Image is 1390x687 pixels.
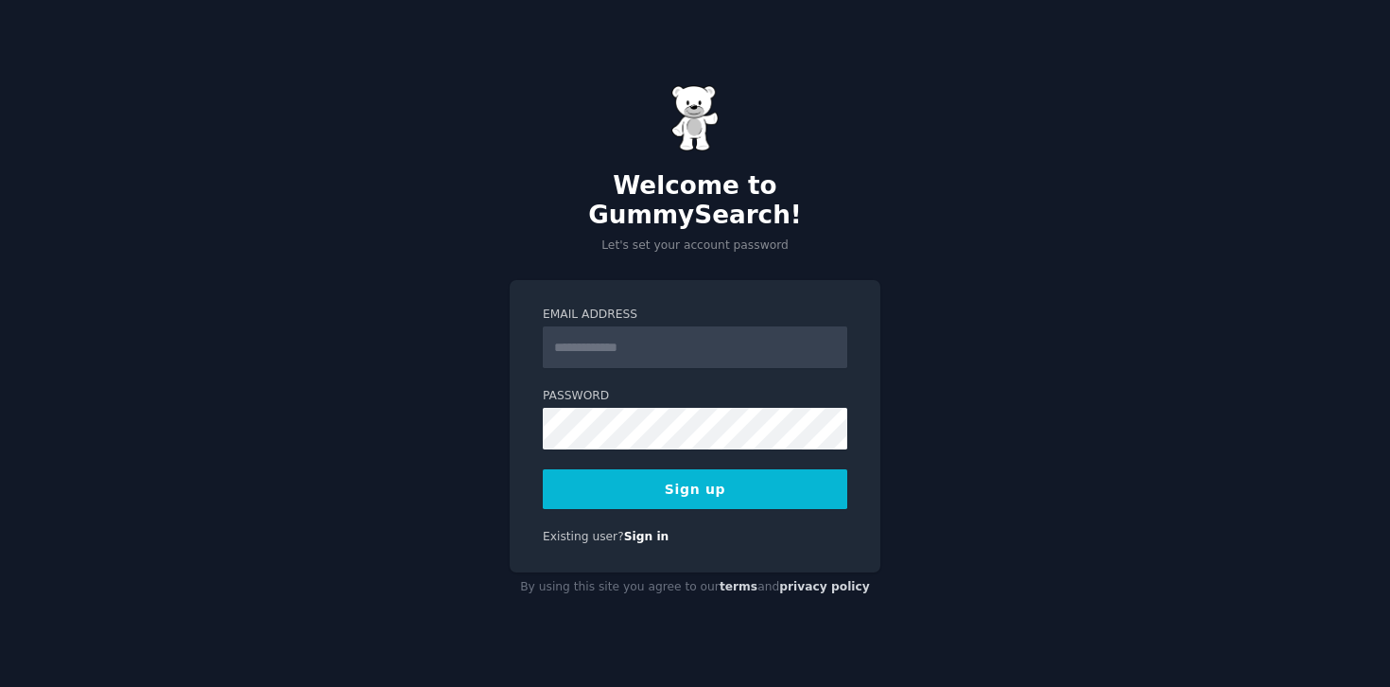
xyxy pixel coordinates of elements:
label: Email Address [543,307,847,324]
button: Sign up [543,469,847,509]
span: Existing user? [543,530,624,543]
div: By using this site you agree to our and [510,572,880,603]
a: privacy policy [779,580,870,593]
a: terms [720,580,757,593]
img: Gummy Bear [671,85,719,151]
p: Let's set your account password [510,238,880,255]
h2: Welcome to GummySearch! [510,171,880,231]
a: Sign in [624,530,669,543]
label: Password [543,388,847,405]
